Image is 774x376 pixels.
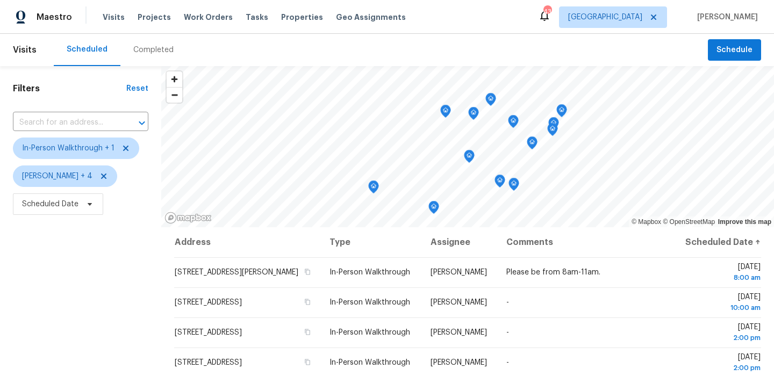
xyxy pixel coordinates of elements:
div: Map marker [440,105,451,121]
input: Search for an address... [13,114,118,131]
div: Map marker [428,201,439,218]
button: Open [134,115,149,131]
span: [PERSON_NAME] + 4 [22,171,92,182]
span: [STREET_ADDRESS] [175,329,242,336]
div: Map marker [508,115,519,132]
a: Mapbox homepage [164,212,212,224]
div: 8:00 am [683,272,761,283]
span: In-Person Walkthrough [329,359,410,366]
th: Address [174,227,321,257]
span: Scheduled Date [22,199,78,209]
a: OpenStreetMap [663,218,715,226]
span: [DATE] [683,293,761,313]
span: [STREET_ADDRESS] [175,299,242,306]
button: Copy Address [303,297,312,307]
span: [PERSON_NAME] [431,329,487,336]
div: 10:00 am [683,302,761,313]
canvas: Map [161,66,774,227]
button: Copy Address [303,327,312,337]
span: Please be from 8am-11am. [506,269,600,276]
span: - [506,359,509,366]
h1: Filters [13,83,126,94]
span: Work Orders [184,12,233,23]
span: [GEOGRAPHIC_DATA] [568,12,642,23]
div: Map marker [368,180,379,197]
span: [DATE] [683,353,761,373]
div: 2:00 pm [683,363,761,373]
span: [PERSON_NAME] [693,12,758,23]
div: Map marker [464,150,475,167]
span: [PERSON_NAME] [431,359,487,366]
a: Mapbox [632,218,661,226]
div: Map marker [468,107,479,124]
span: In-Person Walkthrough + 1 [22,143,114,154]
span: Geo Assignments [336,12,406,23]
span: Visits [13,38,37,62]
div: Reset [126,83,148,94]
th: Comments [498,227,674,257]
div: 2:00 pm [683,332,761,343]
span: - [506,299,509,306]
button: Copy Address [303,357,312,367]
span: Properties [281,12,323,23]
span: Projects [138,12,171,23]
span: In-Person Walkthrough [329,269,410,276]
a: Improve this map [718,218,771,226]
button: Copy Address [303,267,312,277]
div: Scheduled [67,44,107,55]
span: [DATE] [683,323,761,343]
div: Map marker [548,117,559,134]
span: Visits [103,12,125,23]
span: Zoom out [167,88,182,103]
span: Maestro [37,12,72,23]
span: - [506,329,509,336]
div: Map marker [485,93,496,110]
div: Map marker [556,104,567,121]
button: Zoom out [167,87,182,103]
span: In-Person Walkthrough [329,329,410,336]
button: Zoom in [167,71,182,87]
span: Tasks [246,13,268,21]
div: Map marker [508,178,519,194]
div: 43 [543,6,551,17]
span: [PERSON_NAME] [431,299,487,306]
span: Schedule [716,44,752,57]
span: In-Person Walkthrough [329,299,410,306]
th: Assignee [422,227,498,257]
span: [STREET_ADDRESS][PERSON_NAME] [175,269,298,276]
div: Map marker [494,175,505,191]
div: Map marker [527,136,537,153]
span: [PERSON_NAME] [431,269,487,276]
button: Schedule [708,39,761,61]
div: Map marker [547,123,558,140]
span: [STREET_ADDRESS] [175,359,242,366]
span: [DATE] [683,263,761,283]
th: Type [321,227,422,257]
div: Completed [133,45,174,55]
th: Scheduled Date ↑ [674,227,761,257]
